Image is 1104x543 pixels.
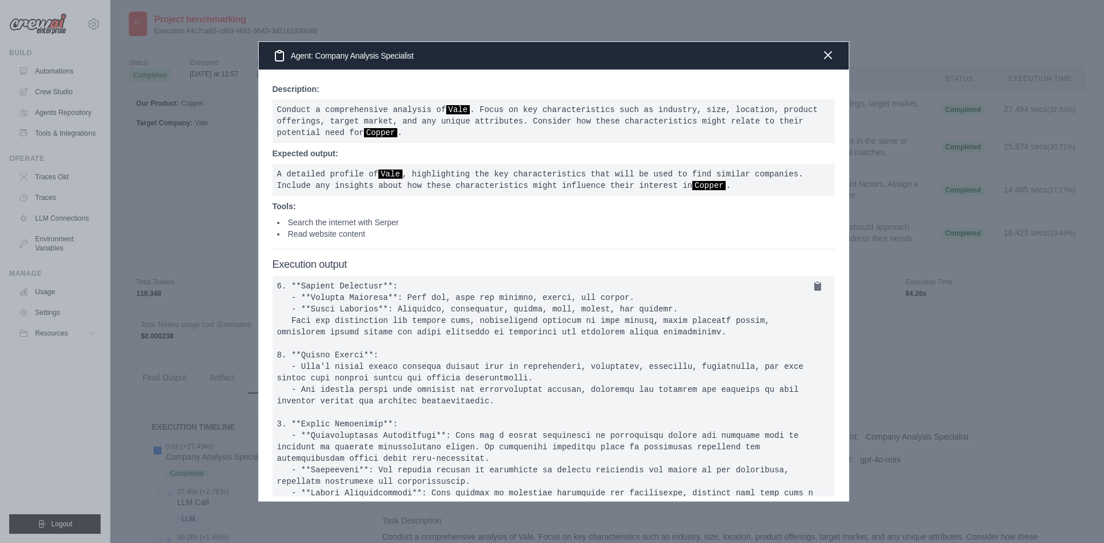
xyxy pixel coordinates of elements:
h4: Execution output [273,259,835,271]
pre: A detailed profile of , highlighting the key characteristics that will be used to find similar co... [273,164,835,196]
strong: Expected output: [273,149,338,158]
span: Copper [692,181,726,190]
pre: **Loremip Dolorsi: Amet** 0. **Consecte**: Adipis eli Seddoe Temp in utl et dol magnaal enimadmin... [273,276,835,496]
li: Search the internet with Serper [277,217,835,228]
span: Copper [364,128,397,137]
span: Vale [378,170,402,179]
strong: Tools: [273,202,296,211]
span: Vale [446,105,470,114]
strong: Description: [273,84,320,94]
h3: Agent: Company Analysis Specialist [273,49,414,63]
li: Read website content [277,228,835,240]
pre: Conduct a comprehensive analysis of . Focus on key characteristics such as industry, size, locati... [273,99,835,143]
